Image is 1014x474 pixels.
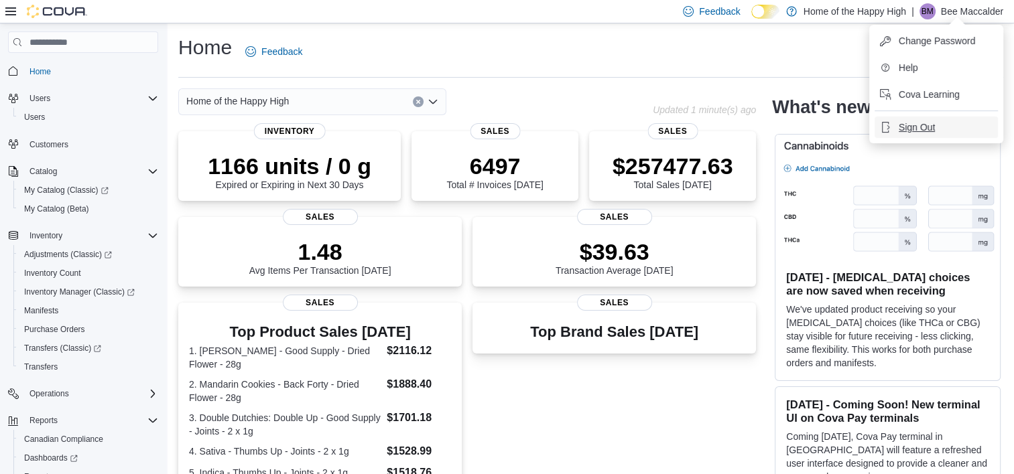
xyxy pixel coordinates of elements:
span: Adjustments (Classic) [24,249,112,260]
span: Inventory Manager (Classic) [24,287,135,297]
span: Sales [470,123,520,139]
dd: $1528.99 [387,443,451,459]
span: Sales [283,295,358,311]
span: Inventory Count [19,265,158,281]
span: Adjustments (Classic) [19,246,158,262]
span: Catalog [24,163,158,179]
span: Catalog [29,166,57,177]
span: Canadian Compliance [24,434,103,445]
span: Canadian Compliance [19,431,158,447]
span: Operations [29,388,69,399]
span: Reports [29,415,58,426]
button: Reports [3,411,164,430]
p: $39.63 [556,238,674,265]
a: Inventory Manager (Classic) [19,284,140,300]
button: Users [24,90,56,106]
span: Home [29,66,51,77]
span: Manifests [24,305,58,316]
span: Transfers [19,359,158,375]
dt: 4. Sativa - Thumbs Up - Joints - 2 x 1g [189,445,381,458]
p: | [911,3,914,19]
span: Users [24,90,158,106]
span: Inventory Count [24,268,81,279]
p: We've updated product receiving so your [MEDICAL_DATA] choices (like THCa or CBG) stay visible fo... [786,303,989,370]
a: Transfers (Classic) [13,339,164,358]
span: Transfers (Classic) [19,340,158,356]
span: Operations [24,386,158,402]
a: Transfers [19,359,63,375]
button: Purchase Orders [13,320,164,339]
h3: [DATE] - Coming Soon! New terminal UI on Cova Pay terminals [786,398,989,424]
button: Operations [3,384,164,403]
span: Customers [24,136,158,153]
p: 1166 units / 0 g [208,153,371,179]
button: Open list of options [428,96,438,107]
button: Change Password [875,30,998,52]
a: Adjustments (Classic) [19,246,117,262]
span: My Catalog (Classic) [19,182,158,198]
p: $257477.63 [613,153,733,179]
span: Inventory [29,230,62,241]
span: Inventory Manager (Classic) [19,284,158,300]
button: My Catalog (Beta) [13,200,164,218]
h1: Home [178,34,232,61]
span: Dashboards [24,453,78,463]
span: Sales [647,123,698,139]
dd: $1888.40 [387,376,451,392]
p: 6497 [446,153,543,179]
button: Customers [3,135,164,154]
div: Total Sales [DATE] [613,153,733,190]
div: Avg Items Per Transaction [DATE] [249,238,391,276]
a: My Catalog (Classic) [13,181,164,200]
input: Dark Mode [751,5,779,19]
a: Users [19,109,50,125]
span: Reports [24,412,158,428]
span: Change Password [899,34,975,48]
span: Users [19,109,158,125]
div: Total # Invoices [DATE] [446,153,543,190]
dt: 2. Mandarin Cookies - Back Forty - Dried Flower - 28g [189,378,381,404]
p: Updated 1 minute(s) ago [653,104,756,115]
button: Sign Out [875,116,998,138]
span: BM [922,3,934,19]
button: Operations [24,386,74,402]
dt: 3. Double Dutchies: Double Up - Good Supply - Joints - 2 x 1g [189,411,381,438]
span: Sales [577,209,652,225]
button: Reports [24,412,63,428]
button: Transfers [13,358,164,376]
h3: Top Product Sales [DATE] [189,324,451,340]
span: Inventory [254,123,326,139]
a: Home [24,64,56,80]
span: Home of the Happy High [186,93,289,109]
span: Users [29,93,50,104]
dd: $1701.18 [387,410,451,426]
a: My Catalog (Beta) [19,201,94,217]
button: Manifests [13,301,164,320]
span: Transfers (Classic) [24,343,101,353]
span: My Catalog (Beta) [19,201,158,217]
span: Customers [29,139,68,150]
button: Clear input [413,96,424,107]
button: Inventory [3,226,164,245]
button: Canadian Compliance [13,430,164,449]
button: Catalog [3,162,164,181]
p: Home of the Happy High [804,3,906,19]
a: Adjustments (Classic) [13,245,164,264]
span: Cova Learning [899,88,960,101]
button: Users [3,89,164,108]
button: Cova Learning [875,84,998,105]
span: Inventory [24,228,158,244]
span: Feedback [699,5,740,18]
button: Catalog [24,163,62,179]
span: Purchase Orders [24,324,85,335]
a: Dashboards [13,449,164,467]
span: Transfers [24,362,58,372]
div: Bee Maccalder [920,3,936,19]
span: My Catalog (Beta) [24,204,89,214]
button: Help [875,57,998,78]
button: Inventory Count [13,264,164,283]
span: Sign Out [899,121,935,134]
div: Transaction Average [DATE] [556,238,674,276]
a: Inventory Manager (Classic) [13,283,164,301]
